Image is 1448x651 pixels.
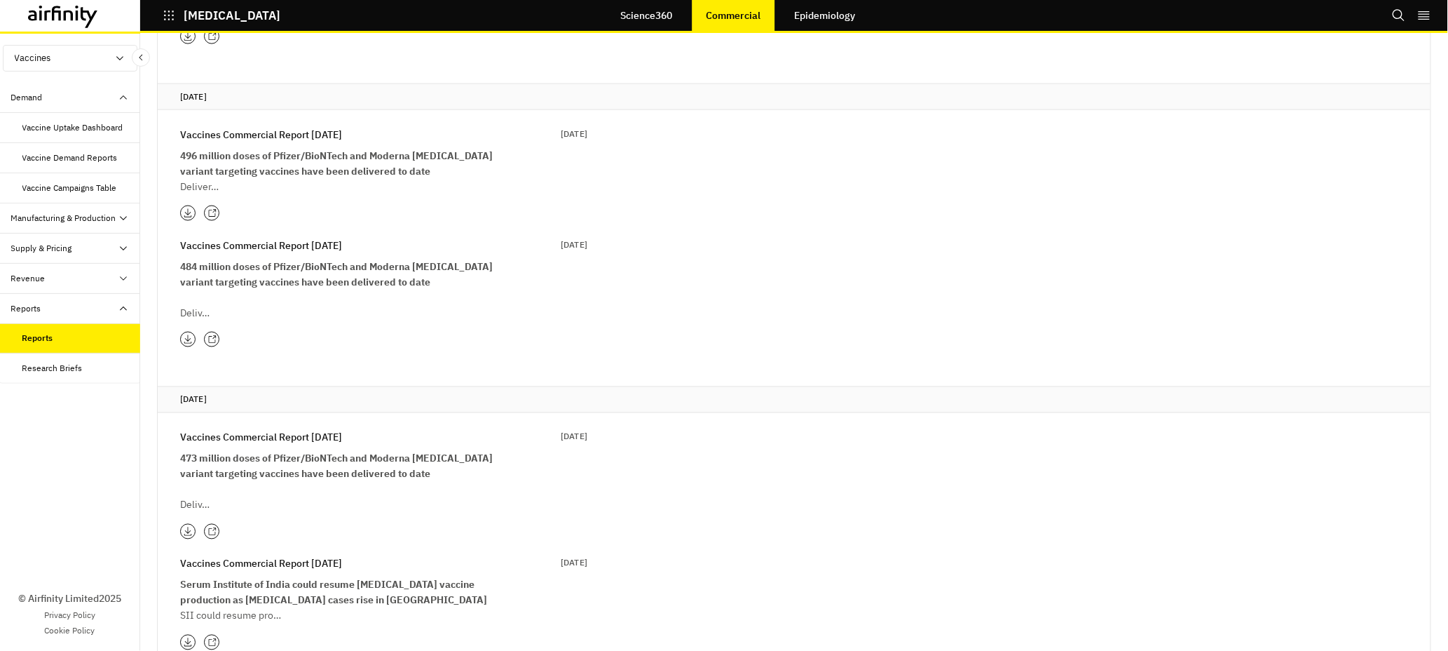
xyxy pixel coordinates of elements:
p: SII could resume pro… [180,608,517,624]
p: [MEDICAL_DATA] [184,9,280,22]
p: Vaccines Commercial Report [DATE] [180,238,342,253]
button: Search [1392,4,1406,27]
button: [MEDICAL_DATA] [163,4,280,27]
div: Vaccine Campaigns Table [22,182,117,194]
p: [DATE] [561,556,587,570]
div: Manufacturing & Production [11,212,116,224]
p: [DATE] [561,238,587,252]
p: Deliver… [180,179,517,194]
div: Demand [11,91,43,104]
p: Vaccines Commercial Report [DATE] [180,556,342,572]
p: Vaccines Commercial Report [DATE] [180,127,342,142]
div: Reports [22,332,53,344]
p: [DATE] [561,430,587,444]
p: Commercial [706,10,761,21]
p: Deliv… [180,305,517,321]
p: [DATE] [561,127,587,141]
strong: 496 million doses of Pfizer/BioNTech and Moderna [MEDICAL_DATA] variant targeting vaccines have b... [180,149,493,177]
button: Vaccines [3,45,137,72]
strong: Serum Institute of India could resume [MEDICAL_DATA] vaccine production as [MEDICAL_DATA] cases r... [180,579,487,607]
a: Cookie Policy [45,624,95,637]
p: [DATE] [180,393,1408,407]
a: Privacy Policy [44,609,95,622]
div: Vaccine Uptake Dashboard [22,121,123,134]
button: Close Sidebar [132,48,150,67]
p: [DATE] [180,90,1408,104]
p: © Airfinity Limited 2025 [18,591,121,606]
div: Supply & Pricing [11,242,72,255]
p: Vaccines Commercial Report [DATE] [180,430,342,445]
div: Vaccine Demand Reports [22,152,118,164]
strong: 473 million doses of Pfizer/BioNTech and Moderna [MEDICAL_DATA] variant targeting vaccines have b... [180,452,493,481]
div: Research Briefs [22,362,83,375]
p: Deliv… [180,497,517,513]
div: Revenue [11,272,46,285]
div: Reports [11,302,41,315]
strong: 484 million doses of Pfizer/BioNTech and Moderna [MEDICAL_DATA] variant targeting vaccines have b... [180,260,493,288]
